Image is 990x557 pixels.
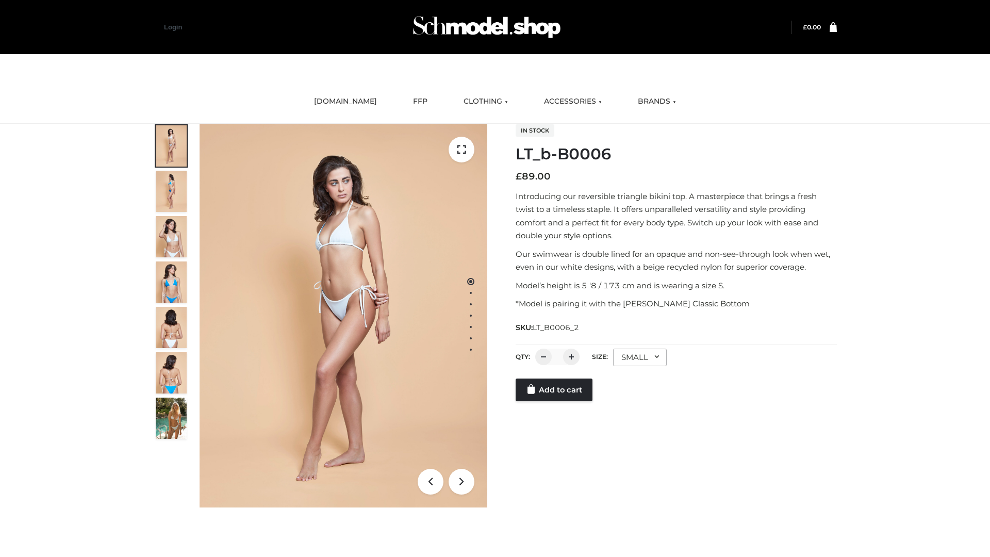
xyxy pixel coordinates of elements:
[516,190,837,242] p: Introducing our reversible triangle bikini top. A masterpiece that brings a fresh twist to a time...
[156,398,187,439] img: Arieltop_CloudNine_AzureSky2.jpg
[200,124,487,507] img: LT_b-B0006
[156,125,187,167] img: ArielClassicBikiniTop_CloudNine_AzureSky_OW114ECO_1-scaled.jpg
[156,261,187,303] img: ArielClassicBikiniTop_CloudNine_AzureSky_OW114ECO_4-scaled.jpg
[592,353,608,361] label: Size:
[156,216,187,257] img: ArielClassicBikiniTop_CloudNine_AzureSky_OW114ECO_3-scaled.jpg
[405,90,435,113] a: FFP
[803,23,807,31] span: £
[536,90,609,113] a: ACCESSORIES
[516,321,580,334] span: SKU:
[156,307,187,348] img: ArielClassicBikiniTop_CloudNine_AzureSky_OW114ECO_7-scaled.jpg
[156,352,187,394] img: ArielClassicBikiniTop_CloudNine_AzureSky_OW114ECO_8-scaled.jpg
[516,171,551,182] bdi: 89.00
[516,279,837,292] p: Model’s height is 5 ‘8 / 173 cm and is wearing a size S.
[516,297,837,310] p: *Model is pairing it with the [PERSON_NAME] Classic Bottom
[516,124,554,137] span: In stock
[306,90,385,113] a: [DOMAIN_NAME]
[803,23,821,31] a: £0.00
[630,90,684,113] a: BRANDS
[803,23,821,31] bdi: 0.00
[156,171,187,212] img: ArielClassicBikiniTop_CloudNine_AzureSky_OW114ECO_2-scaled.jpg
[456,90,516,113] a: CLOTHING
[516,353,530,361] label: QTY:
[516,145,837,163] h1: LT_b-B0006
[409,7,564,47] img: Schmodel Admin 964
[516,171,522,182] span: £
[533,323,579,332] span: LT_B0006_2
[613,349,667,366] div: SMALL
[516,379,592,401] a: Add to cart
[164,23,182,31] a: Login
[516,248,837,274] p: Our swimwear is double lined for an opaque and non-see-through look when wet, even in our white d...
